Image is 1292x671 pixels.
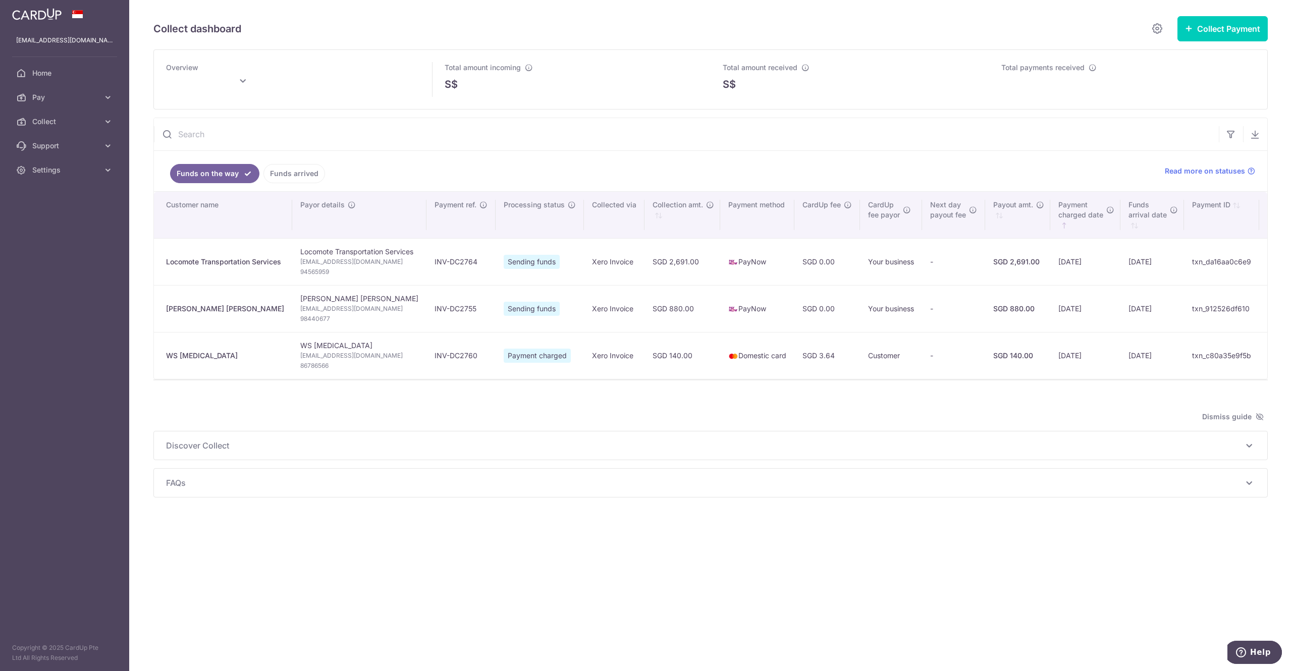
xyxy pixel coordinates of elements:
td: SGD 880.00 [644,285,720,332]
td: SGD 3.64 [794,332,860,379]
img: paynow-md-4fe65508ce96feda548756c5ee0e473c78d4820b8ea51387c6e4ad89e58a5e61.png [728,304,738,314]
span: Payment charged date [1058,200,1103,220]
td: SGD 2,691.00 [644,238,720,285]
div: SGD 140.00 [993,351,1042,361]
span: [EMAIL_ADDRESS][DOMAIN_NAME] [300,304,418,314]
th: Payment ID: activate to sort column ascending [1184,192,1259,238]
span: Read more on statuses [1165,166,1245,176]
iframe: Opens a widget where you can find more information [1227,641,1282,666]
span: FAQs [166,477,1243,489]
td: Xero Invoice [584,332,644,379]
td: - [922,238,985,285]
p: [EMAIL_ADDRESS][DOMAIN_NAME] [16,35,113,45]
span: Next day payout fee [930,200,966,220]
span: Support [32,141,99,151]
td: Domestic card [720,332,794,379]
span: [EMAIL_ADDRESS][DOMAIN_NAME] [300,351,418,361]
span: Sending funds [504,302,560,316]
th: Fundsarrival date : activate to sort column ascending [1120,192,1184,238]
span: Total payments received [1001,63,1085,72]
span: [EMAIL_ADDRESS][DOMAIN_NAME] [300,257,418,267]
td: SGD 140.00 [644,332,720,379]
td: WS [MEDICAL_DATA] [292,332,426,379]
th: Payor details [292,192,426,238]
div: SGD 2,691.00 [993,257,1042,267]
p: FAQs [166,477,1255,489]
span: Home [32,68,99,78]
span: Sending funds [504,255,560,269]
div: WS [MEDICAL_DATA] [166,351,284,361]
td: SGD 0.00 [794,285,860,332]
td: INV-DC2755 [426,285,496,332]
td: INV-DC2764 [426,238,496,285]
span: Pay [32,92,99,102]
span: Payment charged [504,349,571,363]
span: Payout amt. [993,200,1033,210]
span: Collect [32,117,99,127]
span: 86786566 [300,361,418,371]
td: Your business [860,238,922,285]
span: CardUp fee payor [868,200,900,220]
span: Discover Collect [166,439,1243,452]
span: 98440677 [300,314,418,324]
th: Payment ref. [426,192,496,238]
td: txn_912526df610 [1184,285,1259,332]
th: Next daypayout fee [922,192,985,238]
span: Help [23,7,43,16]
th: Customer name [154,192,292,238]
td: INV-DC2760 [426,332,496,379]
span: CardUp fee [802,200,841,210]
span: Overview [166,63,198,72]
h5: Collect dashboard [153,21,241,37]
th: CardUpfee payor [860,192,922,238]
input: Search [154,118,1219,150]
span: Collection amt. [653,200,703,210]
span: Funds arrival date [1128,200,1167,220]
td: [DATE] [1050,238,1120,285]
th: Payout amt. : activate to sort column ascending [985,192,1050,238]
td: Locomote Transportation Services [292,238,426,285]
td: Your business [860,285,922,332]
td: [DATE] [1120,332,1184,379]
span: 94565959 [300,267,418,277]
th: Collection amt. : activate to sort column ascending [644,192,720,238]
td: - [922,332,985,379]
button: Collect Payment [1177,16,1268,41]
th: Processing status [496,192,584,238]
th: CardUp fee [794,192,860,238]
span: Payment ref. [435,200,476,210]
td: PayNow [720,285,794,332]
a: Funds arrived [263,164,325,183]
a: Read more on statuses [1165,166,1255,176]
span: Total amount incoming [445,63,521,72]
td: Customer [860,332,922,379]
div: SGD 880.00 [993,304,1042,314]
div: [PERSON_NAME] [PERSON_NAME] [166,304,284,314]
span: S$ [445,77,458,92]
span: Settings [32,165,99,175]
td: Xero Invoice [584,285,644,332]
img: paynow-md-4fe65508ce96feda548756c5ee0e473c78d4820b8ea51387c6e4ad89e58a5e61.png [728,257,738,267]
span: Payor details [300,200,345,210]
span: Total amount received [723,63,797,72]
p: Discover Collect [166,439,1255,452]
td: txn_c80a35e9f5b [1184,332,1259,379]
td: - [922,285,985,332]
span: Dismiss guide [1202,411,1264,423]
td: Xero Invoice [584,238,644,285]
th: Payment method [720,192,794,238]
span: S$ [723,77,736,92]
span: Processing status [504,200,565,210]
img: mastercard-sm-87a3fd1e0bddd137fecb07648320f44c262e2538e7db6024463105ddbc961eb2.png [728,351,738,361]
th: Collected via [584,192,644,238]
td: [DATE] [1120,285,1184,332]
img: CardUp [12,8,62,20]
th: Paymentcharged date : activate to sort column ascending [1050,192,1120,238]
a: Funds on the way [170,164,259,183]
td: [DATE] [1050,332,1120,379]
td: txn_da16aa0c6e9 [1184,238,1259,285]
td: [PERSON_NAME] [PERSON_NAME] [292,285,426,332]
td: PayNow [720,238,794,285]
div: Locomote Transportation Services [166,257,284,267]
